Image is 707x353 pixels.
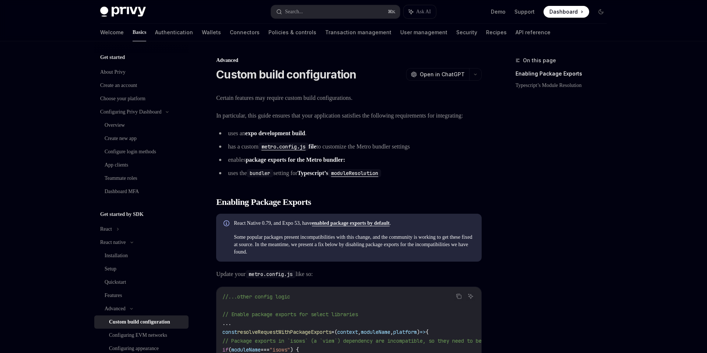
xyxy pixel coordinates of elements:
h5: Get started [100,53,125,62]
a: metro.config.jsfile [258,143,316,150]
a: Quickstart [94,276,189,289]
a: Typescript’smoduleResolution [298,170,381,176]
code: bundler [247,169,273,177]
code: metro.config.js [246,270,296,278]
a: Dashboard [544,6,589,18]
button: Ask AI [466,291,475,301]
div: React [100,225,112,234]
a: package exports for the Metro bundler: [246,157,345,163]
div: Configuring Privy Dashboard [100,108,161,116]
div: Dashboard MFA [105,187,139,196]
span: Some popular packages present incompatibilities with this change, and the community is working to... [234,234,474,256]
span: , [390,329,393,335]
span: // Package exports in `isows` (a `viem`) dependency are incompatible, so they need to be disabled [222,338,508,344]
span: ( [228,346,231,353]
a: Overview [94,119,189,132]
button: Copy the contents from the code block [454,291,464,301]
a: Authentication [155,24,193,41]
div: Setup [105,265,116,273]
div: Configure login methods [105,147,156,156]
div: Advanced [105,304,126,313]
a: Welcome [100,24,124,41]
div: Custom build configuration [109,318,170,326]
button: Search...⌘K [271,5,400,18]
span: const [222,329,237,335]
a: About Privy [94,66,189,79]
span: Ask AI [416,8,431,15]
span: Update your like so: [216,269,482,279]
h1: Custom build configuration [216,68,356,81]
span: context [337,329,358,335]
span: ⌘ K [388,9,395,15]
svg: Info [224,220,231,228]
span: //...other config logic [222,293,290,300]
a: Custom build configuration [94,315,189,329]
span: platform [393,329,417,335]
li: has a custom to customize the Metro bundler settings [216,141,482,152]
h5: Get started by SDK [100,210,144,219]
a: API reference [516,24,551,41]
li: uses the setting for [216,168,482,178]
code: moduleResolution [328,169,381,177]
span: On this page [523,56,556,65]
span: Enabling Package Exports [216,196,311,208]
span: { [426,329,429,335]
span: moduleName [361,329,390,335]
a: Security [456,24,477,41]
a: enabled package exports by default [312,220,390,226]
span: "isows" [270,346,290,353]
span: = [331,329,334,335]
a: Choose your platform [94,92,189,105]
a: Create new app [94,132,189,145]
a: Configuring EVM networks [94,329,189,342]
span: In particular, this guide ensures that your application satisfies the following requirements for ... [216,111,482,121]
a: Connectors [230,24,260,41]
span: Dashboard [549,8,578,15]
span: Certain features may require custom build configurations. [216,93,482,103]
a: Basics [133,24,146,41]
a: Dashboard MFA [94,185,189,198]
div: React native [100,238,126,247]
a: Setup [94,262,189,276]
div: Create an account [100,81,137,90]
a: Typescript’s Module Resolution [516,80,613,91]
a: Recipes [486,24,507,41]
div: Features [105,291,122,300]
span: resolveRequestWithPackageExports [237,329,331,335]
img: dark logo [100,7,146,17]
a: Enabling Package Exports [516,68,613,80]
a: Features [94,289,189,302]
span: moduleName [231,346,261,353]
button: Open in ChatGPT [406,68,469,81]
li: enables [216,155,482,165]
a: Installation [94,249,189,262]
div: App clients [105,161,128,169]
a: expo development build [245,130,305,137]
span: // Enable package exports for select libraries [222,311,358,318]
span: => [420,329,426,335]
div: Teammate roles [105,174,137,183]
span: Open in ChatGPT [420,71,465,78]
div: Search... [285,7,303,16]
span: ... [222,320,231,326]
div: Configuring appearance [109,344,159,353]
div: Choose your platform [100,94,145,103]
button: Toggle dark mode [595,6,607,18]
a: Wallets [202,24,221,41]
a: Create an account [94,79,189,92]
span: if [222,346,228,353]
div: About Privy [100,68,126,77]
span: , [358,329,361,335]
span: ( [334,329,337,335]
a: Support [514,8,535,15]
li: uses an . [216,128,482,139]
code: metro.config.js [258,143,309,151]
a: Policies & controls [268,24,316,41]
button: Ask AI [404,5,436,18]
a: Transaction management [325,24,391,41]
div: Configuring EVM networks [109,331,167,340]
span: ) [417,329,420,335]
div: Create new app [105,134,137,143]
span: React Native 0.79, and Expo 53, have . [234,220,474,227]
a: App clients [94,158,189,172]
